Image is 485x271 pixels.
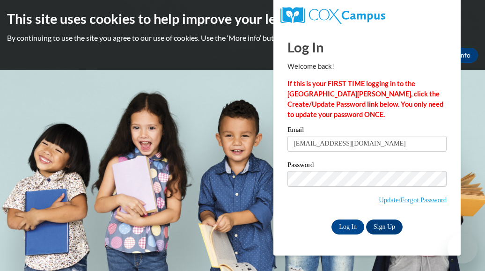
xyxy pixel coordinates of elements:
h2: This site uses cookies to help improve your learning experience. [7,9,478,28]
a: Sign Up [366,220,403,234]
h1: Log In [287,37,447,57]
label: Email [287,126,447,136]
p: Welcome back! [287,61,447,72]
p: By continuing to use the site you agree to our use of cookies. Use the ‘More info’ button to read... [7,33,478,43]
iframe: Button to launch messaging window [448,234,478,264]
a: Update/Forgot Password [379,196,447,204]
label: Password [287,161,447,171]
strong: If this is your FIRST TIME logging in to the [GEOGRAPHIC_DATA][PERSON_NAME], click the Create/Upd... [287,80,443,118]
img: COX Campus [280,7,385,24]
input: Log In [331,220,364,234]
